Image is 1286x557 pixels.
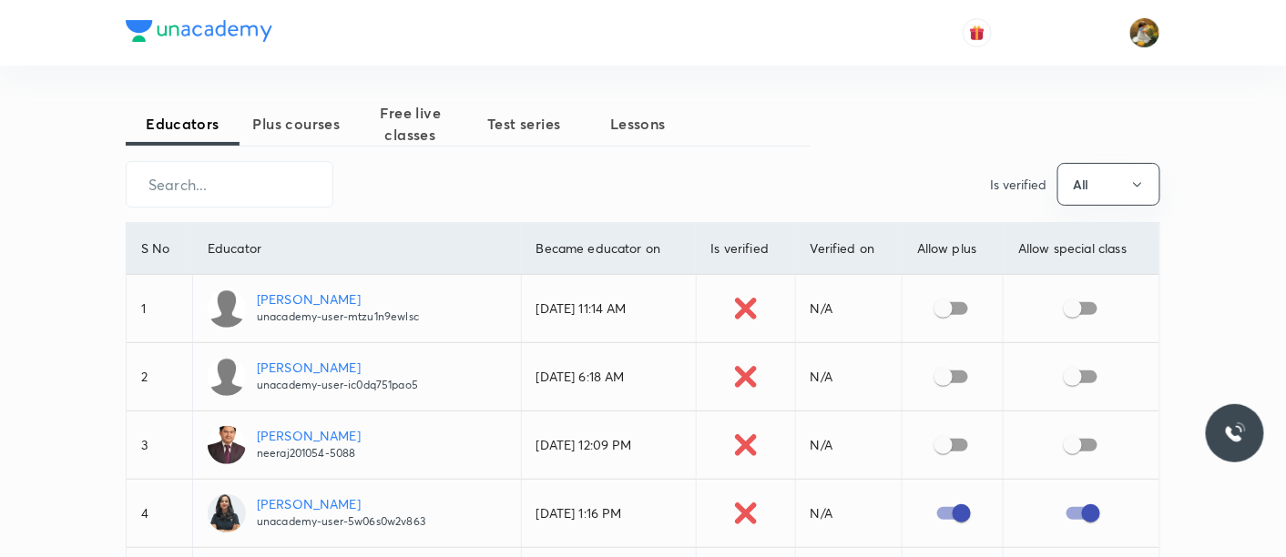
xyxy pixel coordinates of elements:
[127,223,192,275] th: S No
[257,494,425,513] p: [PERSON_NAME]
[990,175,1046,194] p: Is verified
[467,113,581,135] span: Test series
[257,358,418,377] p: [PERSON_NAME]
[257,445,361,461] p: neeraj201054-5088
[795,411,902,480] td: N/A
[521,480,696,548] td: [DATE] 1:16 PM
[257,289,419,309] p: [PERSON_NAME]
[192,223,521,275] th: Educator
[257,426,361,445] p: [PERSON_NAME]
[208,358,506,396] a: [PERSON_NAME]unacademy-user-ic0dq751pao5
[795,223,902,275] th: Verified on
[1129,17,1160,48] img: Gayatri Chillure
[963,18,992,47] button: avatar
[208,494,506,532] a: [PERSON_NAME]unacademy-user-5w06s0w2v863
[1224,422,1246,444] img: ttu
[353,102,467,146] span: Free live classes
[1057,163,1160,206] button: All
[126,113,240,135] span: Educators
[795,343,902,411] td: N/A
[969,25,985,41] img: avatar
[127,343,192,411] td: 2
[257,377,418,393] p: unacademy-user-ic0dq751pao5
[208,426,506,464] a: [PERSON_NAME]neeraj201054-5088
[257,309,419,325] p: unacademy-user-mtzu1n9ewlsc
[795,275,902,343] td: N/A
[521,223,696,275] th: Became educator on
[521,275,696,343] td: [DATE] 11:14 AM
[127,411,192,480] td: 3
[902,223,1003,275] th: Allow plus
[126,20,272,42] img: Company Logo
[208,289,506,328] a: [PERSON_NAME]unacademy-user-mtzu1n9ewlsc
[240,113,353,135] span: Plus courses
[1004,223,1159,275] th: Allow special class
[127,161,332,208] input: Search...
[795,480,902,548] td: N/A
[126,20,272,46] a: Company Logo
[696,223,795,275] th: Is verified
[521,411,696,480] td: [DATE] 12:09 PM
[127,275,192,343] td: 1
[521,343,696,411] td: [DATE] 6:18 AM
[257,513,425,530] p: unacademy-user-5w06s0w2v863
[127,480,192,548] td: 4
[581,113,695,135] span: Lessons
